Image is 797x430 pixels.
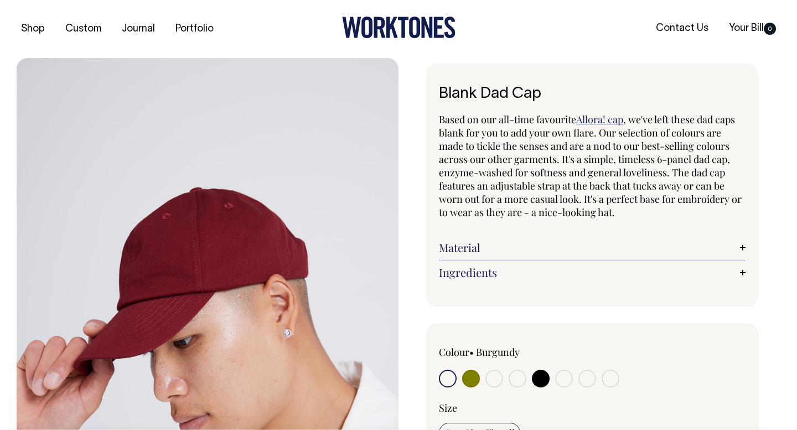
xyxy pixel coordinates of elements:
div: Colour [439,345,562,359]
span: • [469,345,474,359]
label: Burgundy [476,345,520,359]
a: Allora! cap [576,113,623,126]
a: Custom [61,20,106,38]
div: Size [439,401,746,415]
a: Ingredients [439,266,746,279]
a: Shop [17,20,49,38]
h1: Blank Dad Cap [439,86,746,103]
span: 0 [764,23,776,35]
span: Based on our all-time favourite [439,113,576,126]
a: Your Bill0 [724,19,780,38]
a: Journal [117,20,159,38]
span: , we've left these dad caps blank for you to add your own flare. Our selection of colours are mad... [439,113,742,219]
a: Contact Us [651,19,713,38]
a: Material [439,241,746,254]
a: Portfolio [171,20,218,38]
